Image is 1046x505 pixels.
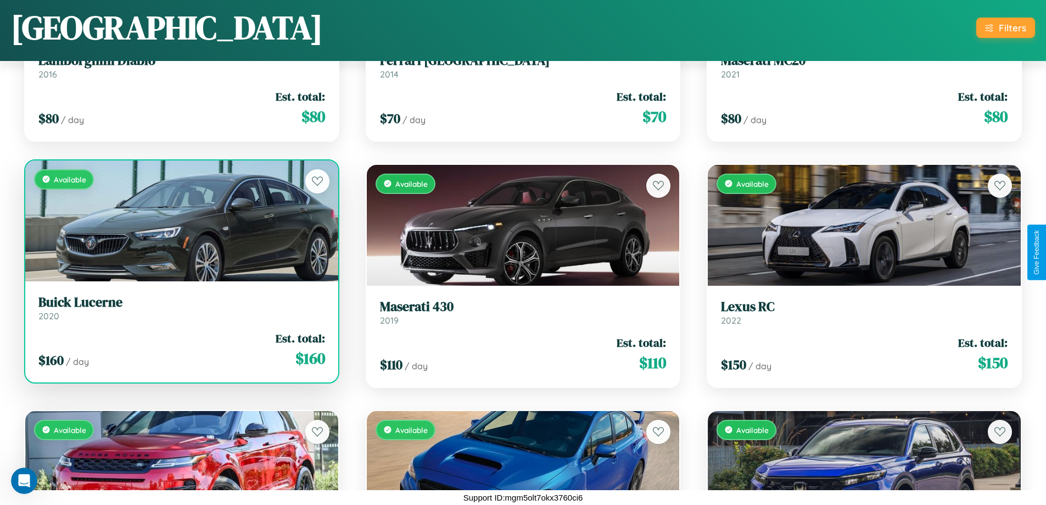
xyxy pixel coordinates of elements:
span: / day [405,360,428,371]
p: Support ID: mgm5olt7okx3760ci6 [463,490,583,505]
span: 2019 [380,315,399,326]
span: $ 80 [984,106,1008,127]
span: Est. total: [958,335,1008,351]
button: Filters [976,18,1035,38]
span: $ 80 [721,109,741,127]
div: Filters [999,22,1026,34]
span: $ 80 [38,109,59,127]
h3: Ferrari [GEOGRAPHIC_DATA] [380,53,667,69]
span: Available [54,425,86,435]
a: Maserati 4302019 [380,299,667,326]
span: $ 150 [721,356,746,374]
span: $ 150 [978,352,1008,374]
span: Available [736,425,769,435]
span: $ 80 [301,106,325,127]
span: 2020 [38,310,59,321]
div: Give Feedback [1033,230,1041,275]
h3: Maserati MC20 [721,53,1008,69]
span: / day [402,114,426,125]
span: $ 160 [295,347,325,369]
span: $ 110 [639,352,666,374]
span: Est. total: [617,88,666,104]
h3: Lamborghini Diablo [38,53,325,69]
span: $ 70 [642,106,666,127]
a: Maserati MC202021 [721,53,1008,80]
span: Est. total: [958,88,1008,104]
span: 2014 [380,69,399,80]
a: Ferrari [GEOGRAPHIC_DATA]2014 [380,53,667,80]
iframe: Intercom live chat [11,468,37,494]
a: Lamborghini Diablo2016 [38,53,325,80]
span: Available [736,179,769,188]
h3: Maserati 430 [380,299,667,315]
h1: [GEOGRAPHIC_DATA] [11,5,323,50]
h3: Buick Lucerne [38,295,325,310]
span: / day [743,114,767,125]
a: Lexus RC2022 [721,299,1008,326]
span: 2016 [38,69,57,80]
span: / day [748,360,771,371]
span: 2022 [721,315,741,326]
span: Available [395,179,428,188]
span: Est. total: [276,330,325,346]
span: / day [66,356,89,367]
span: / day [61,114,84,125]
h3: Lexus RC [721,299,1008,315]
span: $ 70 [380,109,400,127]
span: Est. total: [617,335,666,351]
span: Available [395,425,428,435]
span: 2021 [721,69,740,80]
span: $ 160 [38,351,64,369]
a: Buick Lucerne2020 [38,295,325,321]
span: Available [54,175,86,184]
span: $ 110 [380,356,402,374]
span: Est. total: [276,88,325,104]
